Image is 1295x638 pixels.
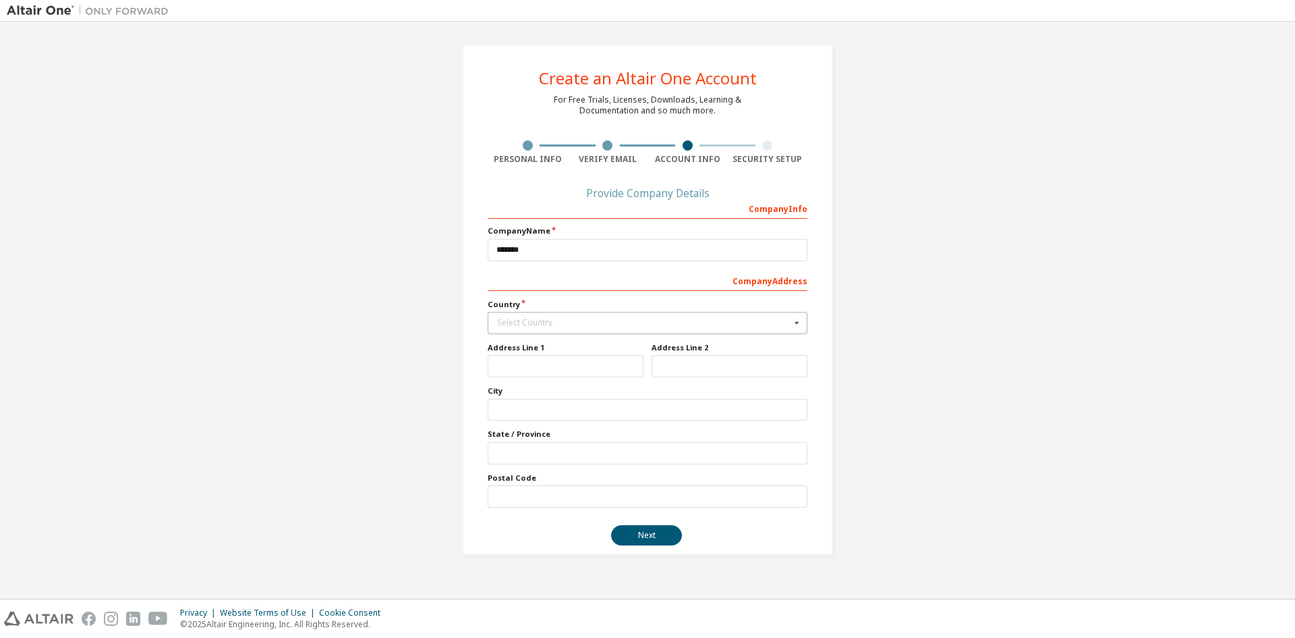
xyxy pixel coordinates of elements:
[220,608,319,618] div: Website Terms of Use
[180,608,220,618] div: Privacy
[568,154,648,165] div: Verify Email
[488,154,568,165] div: Personal Info
[728,154,808,165] div: Security Setup
[611,525,682,546] button: Next
[497,319,790,327] div: Select Country
[488,473,807,483] label: Postal Code
[647,154,728,165] div: Account Info
[319,608,388,618] div: Cookie Consent
[488,429,807,440] label: State / Province
[126,612,140,626] img: linkedin.svg
[104,612,118,626] img: instagram.svg
[539,70,757,86] div: Create an Altair One Account
[488,342,643,353] label: Address Line 1
[7,4,175,18] img: Altair One
[180,618,388,630] p: © 2025 Altair Engineering, Inc. All Rights Reserved.
[82,612,96,626] img: facebook.svg
[488,197,807,219] div: Company Info
[488,386,807,396] label: City
[652,342,807,353] label: Address Line 2
[488,189,807,197] div: Provide Company Details
[4,612,74,626] img: altair_logo.svg
[488,299,807,310] label: Country
[488,269,807,291] div: Company Address
[148,612,168,626] img: youtube.svg
[554,95,741,116] div: For Free Trials, Licenses, Downloads, Learning & Documentation and so much more.
[488,225,807,236] label: Company Name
